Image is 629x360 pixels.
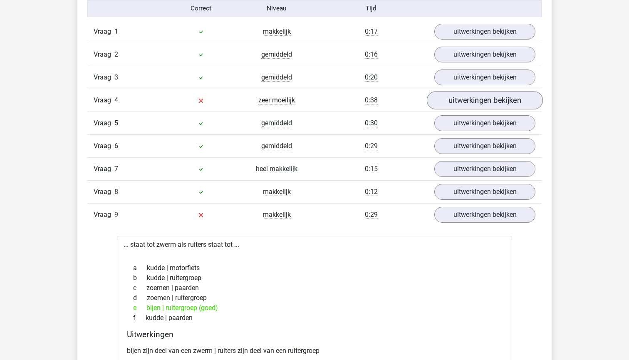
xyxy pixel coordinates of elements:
span: gemiddeld [261,119,292,127]
span: e [133,303,146,313]
span: gemiddeld [261,142,292,150]
span: 9 [114,211,118,218]
span: Vraag [94,210,114,220]
div: Correct [163,4,239,13]
span: 0:15 [365,165,378,173]
span: 0:20 [365,73,378,82]
span: Vraag [94,27,114,37]
p: bijen zijn deel van een zwerm | ruiters zijn deel van een ruitergroep [127,346,502,356]
span: gemiddeld [261,50,292,59]
a: uitwerkingen bekijken [434,184,535,200]
span: a [133,263,147,273]
a: uitwerkingen bekijken [434,115,535,131]
span: 7 [114,165,118,173]
span: heel makkelijk [256,165,297,173]
span: 5 [114,119,118,127]
span: 0:29 [365,211,378,219]
div: Tijd [314,4,428,13]
span: c [133,283,146,293]
div: zoemen | paarden [127,283,502,293]
a: uitwerkingen bekijken [427,91,543,109]
a: uitwerkingen bekijken [434,207,535,223]
a: uitwerkingen bekijken [434,161,535,177]
span: Vraag [94,72,114,82]
span: 8 [114,188,118,196]
span: gemiddeld [261,73,292,82]
span: makkelijk [263,27,291,36]
span: b [133,273,147,283]
div: bijen | ruitergroep (goed) [127,303,502,313]
span: Vraag [94,141,114,151]
div: kudde | paarden [127,313,502,323]
span: d [133,293,147,303]
span: 0:30 [365,119,378,127]
div: zoemen | ruitergroep [127,293,502,303]
span: f [133,313,146,323]
span: 0:29 [365,142,378,150]
span: 0:38 [365,96,378,104]
span: 0:16 [365,50,378,59]
span: 3 [114,73,118,81]
a: uitwerkingen bekijken [434,47,535,62]
span: Vraag [94,187,114,197]
div: kudde | ruitergroep [127,273,502,283]
span: Vraag [94,95,114,105]
span: Vraag [94,50,114,60]
div: kudde | motorfiets [127,263,502,273]
span: 0:17 [365,27,378,36]
span: 6 [114,142,118,150]
span: makkelijk [263,211,291,219]
div: Niveau [239,4,314,13]
span: 4 [114,96,118,104]
a: uitwerkingen bekijken [434,70,535,85]
span: zeer moeilijk [258,96,295,104]
span: makkelijk [263,188,291,196]
span: Vraag [94,118,114,128]
a: uitwerkingen bekijken [434,24,535,40]
span: Vraag [94,164,114,174]
h4: Uitwerkingen [127,330,502,339]
a: uitwerkingen bekijken [434,138,535,154]
span: 2 [114,50,118,58]
span: 0:12 [365,188,378,196]
span: 1 [114,27,118,35]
